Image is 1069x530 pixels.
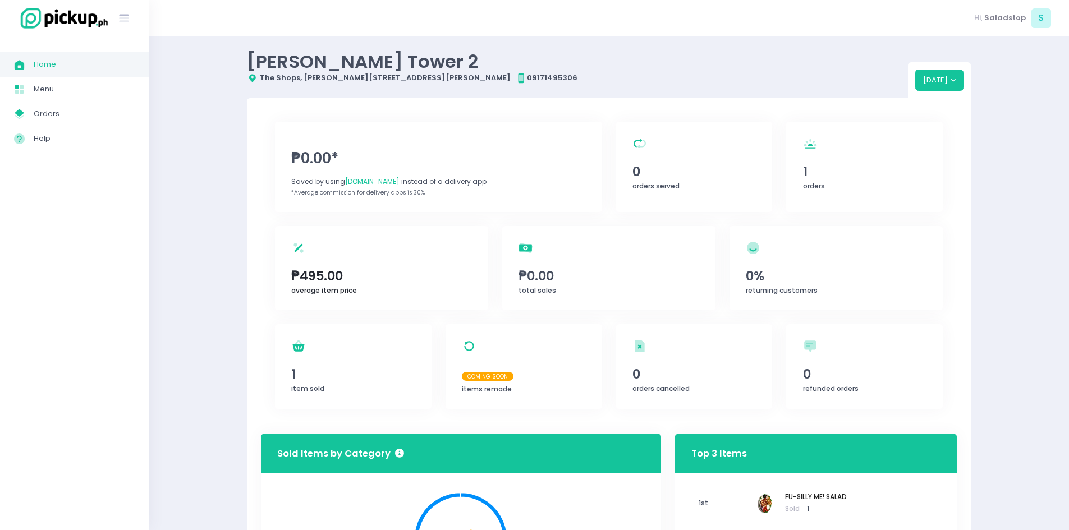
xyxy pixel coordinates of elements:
span: 1 [291,365,415,384]
span: average item price [291,285,357,295]
span: orders [803,181,825,191]
button: [DATE] [915,70,964,91]
a: ₱0.00total sales [502,226,715,310]
a: 1item sold [275,324,432,409]
span: S [1031,8,1051,28]
a: 0%returning customers [730,226,943,310]
a: 0orders cancelled [616,324,773,409]
span: item sold [291,384,324,393]
div: [PERSON_NAME] Tower 2 [247,50,908,72]
a: ₱495.00average item price [275,226,488,310]
span: 0 [803,365,926,384]
img: logo [14,6,109,30]
span: 0 [632,162,756,181]
a: 1orders [786,122,943,212]
span: refunded orders [803,384,859,393]
span: 1 [803,162,926,181]
span: FU-SILLY ME! SALAD [785,492,847,503]
span: ₱0.00* [291,148,585,169]
span: 1 [807,504,809,513]
span: items remade [462,384,512,394]
span: Help [34,131,135,146]
span: Hi, [974,12,983,24]
span: Menu [34,82,135,96]
span: ₱0.00 [519,266,699,285]
h3: Top 3 Items [691,437,747,469]
span: *Average commission for delivery apps is 30% [291,188,425,197]
span: 1st [691,491,754,516]
span: orders served [632,181,680,191]
span: total sales [519,285,556,295]
a: 0refunded orders [786,324,943,409]
span: returning customers [746,285,818,295]
span: 0 [632,365,756,384]
div: Saved by using instead of a delivery app [291,177,585,187]
span: Sold [785,504,847,514]
h3: Sold Items by Category [277,447,404,461]
a: 0orders served [616,122,773,212]
span: Orders [34,107,135,121]
span: 0% [746,266,926,285]
span: Saladstop [984,12,1026,24]
span: Home [34,57,135,72]
img: FU-SILLY ME! SALAD [754,492,776,515]
span: orders cancelled [632,384,690,393]
span: Coming Soon [462,372,513,381]
div: The Shops, [PERSON_NAME][STREET_ADDRESS][PERSON_NAME] 09171495306 [247,72,908,84]
span: [DOMAIN_NAME] [345,177,400,186]
span: ₱495.00 [291,266,472,285]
